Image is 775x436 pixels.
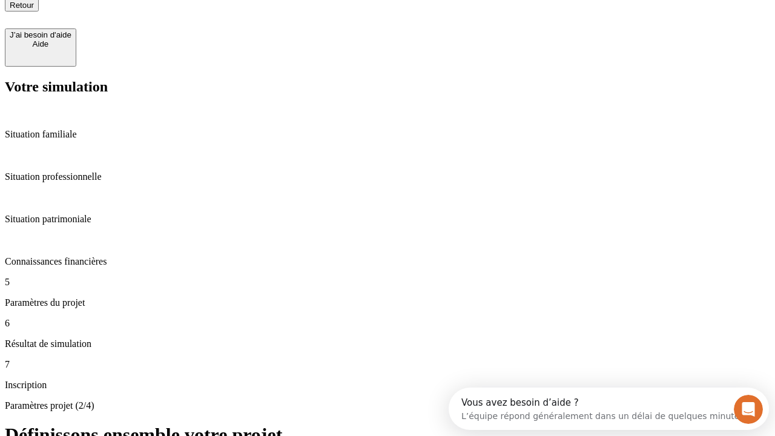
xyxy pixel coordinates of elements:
[5,359,770,370] p: 7
[5,214,770,225] p: Situation patrimoniale
[5,171,770,182] p: Situation professionnelle
[5,380,770,391] p: Inscription
[5,5,334,38] div: Ouvrir le Messenger Intercom
[13,20,298,33] div: L’équipe répond généralement dans un délai de quelques minutes.
[5,318,770,329] p: 6
[5,400,770,411] p: Paramètres projet (2/4)
[13,10,298,20] div: Vous avez besoin d’aide ?
[5,79,770,95] h2: Votre simulation
[449,388,769,430] iframe: Intercom live chat discovery launcher
[5,129,770,140] p: Situation familiale
[5,28,76,67] button: J’ai besoin d'aideAide
[5,297,770,308] p: Paramètres du projet
[5,256,770,267] p: Connaissances financières
[734,395,763,424] iframe: Intercom live chat
[10,1,34,10] span: Retour
[10,39,71,48] div: Aide
[5,339,770,349] p: Résultat de simulation
[5,277,770,288] p: 5
[10,30,71,39] div: J’ai besoin d'aide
